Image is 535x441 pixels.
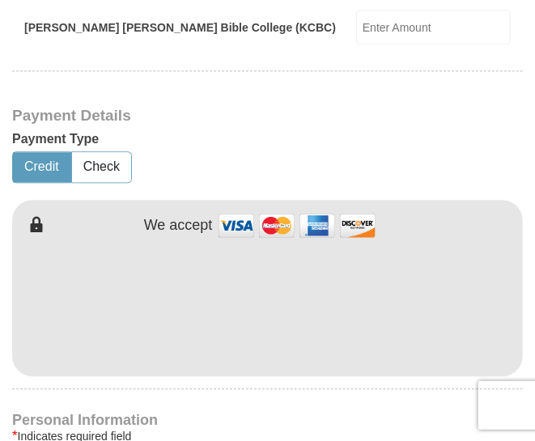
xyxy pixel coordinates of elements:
button: Check [72,152,131,182]
img: credit cards accepted [216,208,378,243]
h3: Payment Details [12,107,523,125]
h5: Payment Type [12,131,523,146]
h4: Personal Information [12,413,523,426]
h4: We accept [144,217,213,235]
button: Credit [13,152,70,182]
label: [PERSON_NAME] [PERSON_NAME] Bible College (KCBC) [24,19,336,36]
input: Enter Amount [356,10,511,45]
